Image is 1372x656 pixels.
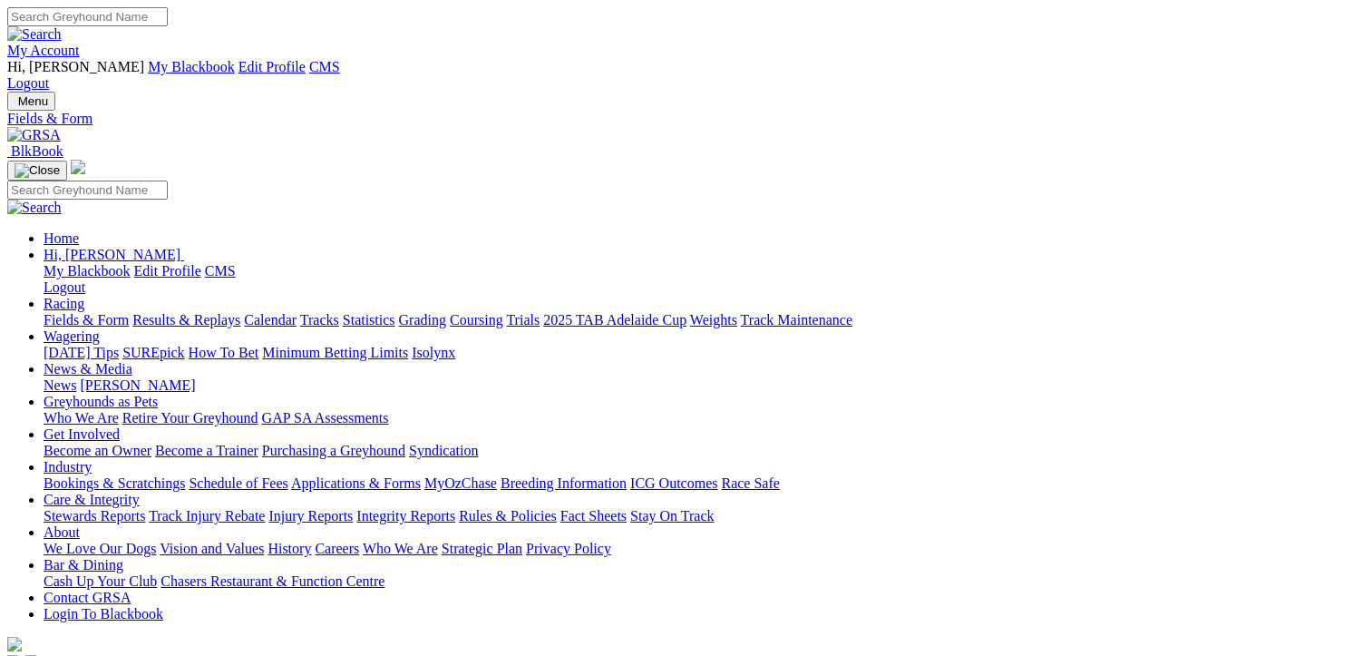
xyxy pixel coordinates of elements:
[7,26,62,43] img: Search
[7,59,144,74] span: Hi, [PERSON_NAME]
[44,394,158,409] a: Greyhounds as Pets
[309,59,340,74] a: CMS
[44,263,131,279] a: My Blackbook
[44,508,145,524] a: Stewards Reports
[44,541,156,556] a: We Love Our Dogs
[11,143,63,159] span: BlkBook
[15,163,60,178] img: Close
[44,573,1365,590] div: Bar & Dining
[44,606,163,622] a: Login To Blackbook
[155,443,258,458] a: Become a Trainer
[132,312,240,328] a: Results & Replays
[134,263,201,279] a: Edit Profile
[412,345,455,360] a: Isolynx
[44,361,132,377] a: News & Media
[262,443,405,458] a: Purchasing a Greyhound
[262,345,408,360] a: Minimum Betting Limits
[7,75,49,91] a: Logout
[44,377,76,393] a: News
[424,475,497,491] a: MyOzChase
[690,312,737,328] a: Weights
[44,557,123,573] a: Bar & Dining
[44,443,151,458] a: Become an Owner
[205,263,236,279] a: CMS
[7,127,61,143] img: GRSA
[526,541,611,556] a: Privacy Policy
[7,181,168,200] input: Search
[44,296,84,311] a: Racing
[122,345,184,360] a: SUREpick
[161,573,384,589] a: Chasers Restaurant & Function Centre
[149,508,265,524] a: Track Injury Rebate
[315,541,359,556] a: Careers
[44,426,120,442] a: Get Involved
[7,637,22,651] img: logo-grsa-white.png
[44,247,180,262] span: Hi, [PERSON_NAME]
[44,312,129,328] a: Fields & Form
[506,312,540,328] a: Trials
[409,443,478,458] a: Syndication
[356,508,455,524] a: Integrity Reports
[630,475,717,491] a: ICG Outcomes
[501,475,627,491] a: Breeding Information
[291,475,421,491] a: Applications & Forms
[630,508,714,524] a: Stay On Track
[721,475,779,491] a: Race Safe
[44,475,185,491] a: Bookings & Scratchings
[300,312,339,328] a: Tracks
[363,541,438,556] a: Who We Are
[459,508,557,524] a: Rules & Policies
[44,377,1365,394] div: News & Media
[244,312,297,328] a: Calendar
[44,508,1365,524] div: Care & Integrity
[160,541,264,556] a: Vision and Values
[44,312,1365,328] div: Racing
[44,524,80,540] a: About
[44,590,131,605] a: Contact GRSA
[44,443,1365,459] div: Get Involved
[238,59,306,74] a: Edit Profile
[44,573,157,589] a: Cash Up Your Club
[7,43,80,58] a: My Account
[450,312,503,328] a: Coursing
[741,312,852,328] a: Track Maintenance
[44,279,85,295] a: Logout
[44,459,92,475] a: Industry
[189,475,287,491] a: Schedule of Fees
[44,247,184,262] a: Hi, [PERSON_NAME]
[268,541,311,556] a: History
[7,92,55,111] button: Toggle navigation
[71,160,85,174] img: logo-grsa-white.png
[7,200,62,216] img: Search
[399,312,446,328] a: Grading
[44,345,1365,361] div: Wagering
[18,94,48,108] span: Menu
[44,328,100,344] a: Wagering
[44,410,1365,426] div: Greyhounds as Pets
[122,410,258,426] a: Retire Your Greyhound
[7,161,67,181] button: Toggle navigation
[44,541,1365,557] div: About
[44,263,1365,296] div: Hi, [PERSON_NAME]
[543,312,686,328] a: 2025 TAB Adelaide Cup
[80,377,195,393] a: [PERSON_NAME]
[268,508,353,524] a: Injury Reports
[44,230,79,246] a: Home
[262,410,389,426] a: GAP SA Assessments
[7,143,63,159] a: BlkBook
[44,410,119,426] a: Who We Are
[44,475,1365,492] div: Industry
[7,59,1365,92] div: My Account
[7,7,168,26] input: Search
[560,508,627,524] a: Fact Sheets
[148,59,235,74] a: My Blackbook
[189,345,259,360] a: How To Bet
[7,111,1365,127] a: Fields & Form
[343,312,395,328] a: Statistics
[44,492,140,507] a: Care & Integrity
[442,541,522,556] a: Strategic Plan
[44,345,119,360] a: [DATE] Tips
